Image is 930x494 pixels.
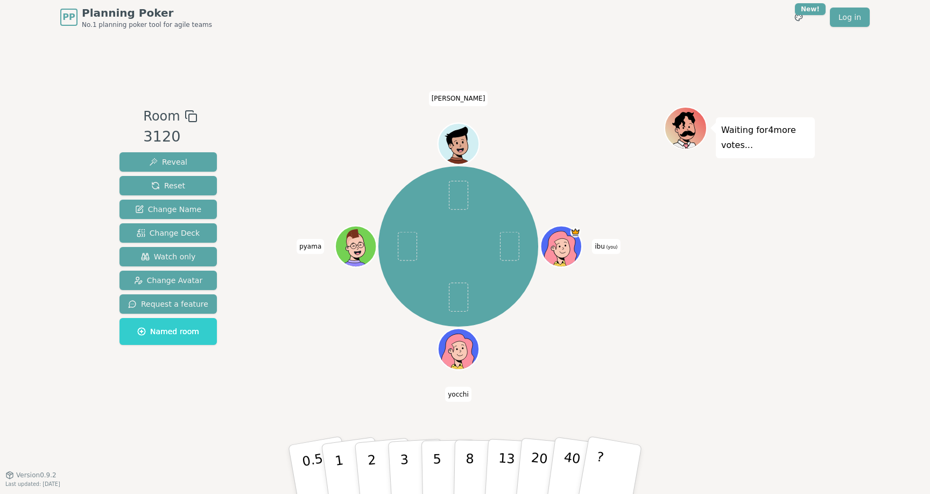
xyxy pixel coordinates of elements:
a: PPPlanning PokerNo.1 planning poker tool for agile teams [60,5,212,29]
button: Change Name [119,200,217,219]
span: Click to change your name [297,239,324,254]
p: Waiting for 4 more votes... [721,123,809,153]
button: Reveal [119,152,217,172]
button: Named room [119,318,217,345]
span: (you) [605,245,618,250]
button: Version0.9.2 [5,471,57,479]
div: 3120 [143,126,197,148]
span: Version 0.9.2 [16,471,57,479]
span: Watch only [141,251,196,262]
span: Last updated: [DATE] [5,481,60,487]
span: Click to change your name [445,387,471,402]
span: Click to change your name [429,91,488,106]
button: Change Avatar [119,271,217,290]
span: Request a feature [128,299,208,309]
button: New! [789,8,808,27]
button: Reset [119,176,217,195]
span: Change Deck [137,228,200,238]
span: ibu is the host [570,227,580,237]
span: Change Avatar [134,275,203,286]
span: Change Name [135,204,201,215]
a: Log in [830,8,870,27]
div: New! [795,3,826,15]
span: Room [143,107,180,126]
button: Change Deck [119,223,217,243]
span: Click to change your name [592,239,620,254]
button: Watch only [119,247,217,266]
span: Planning Poker [82,5,212,20]
button: Click to change your avatar [541,227,580,266]
span: Named room [137,326,199,337]
span: Reveal [149,157,187,167]
span: No.1 planning poker tool for agile teams [82,20,212,29]
span: PP [62,11,75,24]
span: Reset [151,180,185,191]
button: Request a feature [119,294,217,314]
